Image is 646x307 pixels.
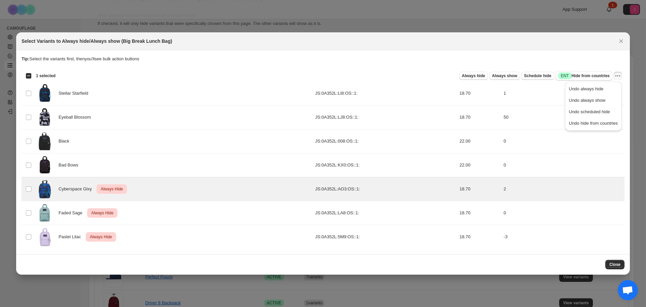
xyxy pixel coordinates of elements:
span: Hide from countries [558,72,610,79]
td: 18.70 [458,81,502,105]
td: -3 [502,225,624,249]
span: Schedule hide [524,73,551,79]
span: Bad Bows [59,162,82,168]
button: SuccessENTHide from countries [555,71,612,81]
td: 18.70 [458,177,502,201]
td: JS:0A352L:LA8:OS::1: [313,201,458,225]
img: JS0A352LLJ8-FRONT.webp [36,108,53,127]
td: 0 [502,201,624,225]
button: Always show [489,72,520,80]
span: Stellar Starfield [59,90,92,97]
td: JS:0A352L:008:OS::1: [313,129,458,153]
td: 22.00 [458,153,502,177]
h2: Select Variants to Always hide/Always show (Big Break Lunch Bag) [22,38,172,44]
span: Eyeball Blossom [59,114,95,121]
span: Faded Sage [59,210,86,216]
a: Open chat [618,280,638,300]
img: JS0A352LLI8-FRONT.webp [36,84,53,103]
img: JS0A352LKX0-FRONT.webp [36,155,53,175]
td: 0 [502,129,624,153]
button: Schedule hide [521,72,554,80]
span: 1 selected [36,73,56,79]
img: JS0A352LAO3-FRONT.webp [36,179,53,199]
span: Pastel Lilac [59,234,84,240]
span: Always show [492,73,517,79]
button: Always hide [459,72,488,80]
td: JS:0A352L:KX0:OS::1: [313,153,458,177]
td: JS:0A352L:LJ8:OS::1: [313,105,458,129]
strong: Tip: [22,56,30,61]
button: Close [605,260,624,269]
span: Cyberspace Glxy [59,186,96,192]
td: 2 [502,177,624,201]
td: 0 [502,153,624,177]
img: JS0A352L5M9-FRONT.webp [36,227,53,247]
span: Always Hide [88,233,113,241]
td: 22.00 [458,129,502,153]
button: Undo scheduled hide [567,106,620,117]
img: JS0A352L008-FRONT.webp [36,131,53,151]
td: JS:0A352L:LI8:OS::1: [313,81,458,105]
span: Always Hide [99,185,124,193]
button: Undo always hide [567,84,620,94]
span: Undo hide from countries [569,121,618,126]
button: Close [616,36,626,46]
td: 1 [502,81,624,105]
td: 50 [502,105,624,129]
span: Undo always hide [569,86,604,91]
button: More actions [614,72,622,80]
span: ENT [561,73,569,79]
td: 18.70 [458,105,502,129]
img: JS0A352LLA8-FRONT.webp [36,203,53,223]
td: 18.70 [458,201,502,225]
span: Black [59,138,73,145]
button: Undo hide from countries [567,118,620,129]
span: Close [609,262,620,267]
span: Always hide [462,73,485,79]
td: JS:0A352L:5M9:OS::1: [313,225,458,249]
span: Always Hide [90,209,115,217]
button: Undo always show [567,95,620,106]
span: Undo always show [569,98,605,103]
p: Select the variants first, then you'll see bulk action buttons [22,56,624,62]
span: Undo scheduled hide [569,109,610,114]
td: 18.70 [458,225,502,249]
td: JS:0A352L:AO3:OS::1: [313,177,458,201]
